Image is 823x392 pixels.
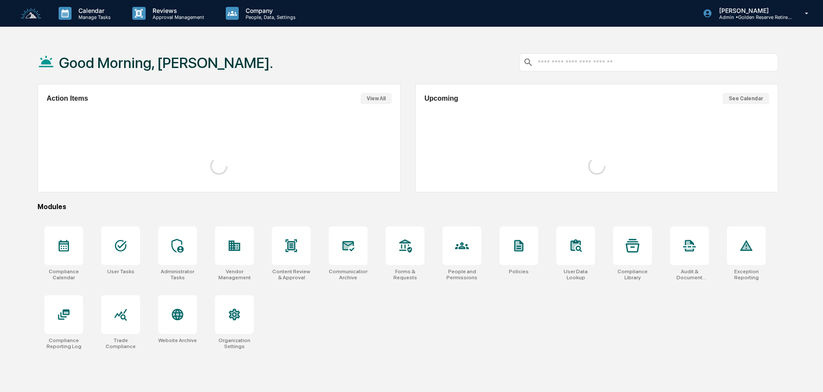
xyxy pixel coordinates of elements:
[723,93,769,104] button: See Calendar
[712,7,792,14] p: [PERSON_NAME]
[509,269,529,275] div: Policies
[72,14,115,20] p: Manage Tasks
[613,269,652,281] div: Compliance Library
[239,14,300,20] p: People, Data, Settings
[727,269,766,281] div: Exception Reporting
[158,337,197,343] div: Website Archive
[215,337,254,349] div: Organization Settings
[158,269,197,281] div: Administrator Tasks
[239,7,300,14] p: Company
[146,14,209,20] p: Approval Management
[670,269,709,281] div: Audit & Document Logs
[272,269,311,281] div: Content Review & Approval
[72,7,115,14] p: Calendar
[361,93,392,104] button: View All
[101,337,140,349] div: Trade Compliance
[712,14,792,20] p: Admin • Golden Reserve Retirement
[37,203,778,211] div: Modules
[443,269,481,281] div: People and Permissions
[44,269,83,281] div: Compliance Calendar
[424,95,458,102] h2: Upcoming
[146,7,209,14] p: Reviews
[44,337,83,349] div: Compliance Reporting Log
[47,95,88,102] h2: Action Items
[329,269,368,281] div: Communications Archive
[59,54,273,71] h1: Good Morning, [PERSON_NAME].
[107,269,134,275] div: User Tasks
[215,269,254,281] div: Vendor Management
[556,269,595,281] div: User Data Lookup
[386,269,424,281] div: Forms & Requests
[21,8,41,19] img: logo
